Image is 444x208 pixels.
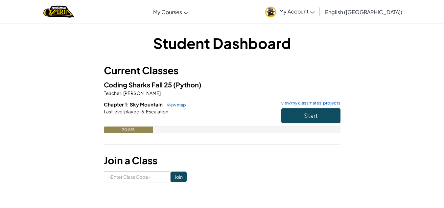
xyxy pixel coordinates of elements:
h1: Student Dashboard [104,33,340,53]
span: My Account [279,8,315,15]
a: My Account [262,1,318,22]
h3: Current Classes [104,63,340,78]
span: My Courses [153,9,182,15]
button: Start [281,108,340,123]
span: Coding Sharks Fall 25 [104,81,173,89]
span: English ([GEOGRAPHIC_DATA]) [325,9,402,15]
a: My Courses [150,3,191,21]
input: Join [171,172,187,182]
img: Home [43,5,74,18]
img: avatar [265,7,276,17]
input: <Enter Class Code> [104,171,171,182]
span: 6. [141,108,145,114]
div: 20.8% [104,127,153,133]
a: view my classmates' projects [278,101,340,105]
span: : [121,90,123,96]
span: Chapter 1: Sky Mountain [104,101,164,107]
span: Last level played [104,108,139,114]
a: Ozaria by CodeCombat logo [43,5,74,18]
span: [PERSON_NAME] [123,90,161,96]
span: : [139,108,141,114]
h3: Join a Class [104,153,340,168]
a: English ([GEOGRAPHIC_DATA]) [322,3,406,21]
span: Teacher [104,90,121,96]
span: Escalation [145,108,168,114]
span: (Python) [173,81,201,89]
span: Start [304,112,318,119]
a: view map [164,102,186,107]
